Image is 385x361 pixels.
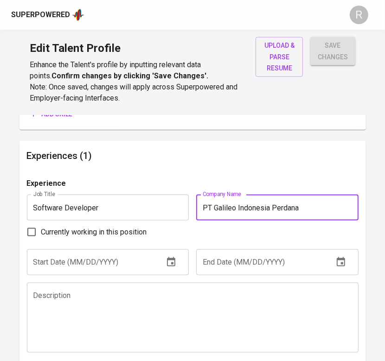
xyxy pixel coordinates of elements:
div: R [350,6,368,24]
button: upload & parse resume [256,37,303,77]
img: app logo [72,8,84,22]
div: Superpowered [11,10,70,20]
span: save changes [318,40,348,63]
h1: Edit Talent Profile [30,37,244,59]
p: Experience [27,178,66,189]
b: Confirm changes by clicking 'Save Changes'. [51,71,208,80]
a: Superpoweredapp logo [11,8,84,22]
h6: Experiences (1) [27,148,359,163]
span: Currently working in this position [41,227,147,238]
button: save changes [310,37,355,65]
span: upload & parse resume [263,40,295,74]
p: Enhance the Talent's profile by inputting relevant data points. Note: Once saved, changes will ap... [30,59,244,104]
